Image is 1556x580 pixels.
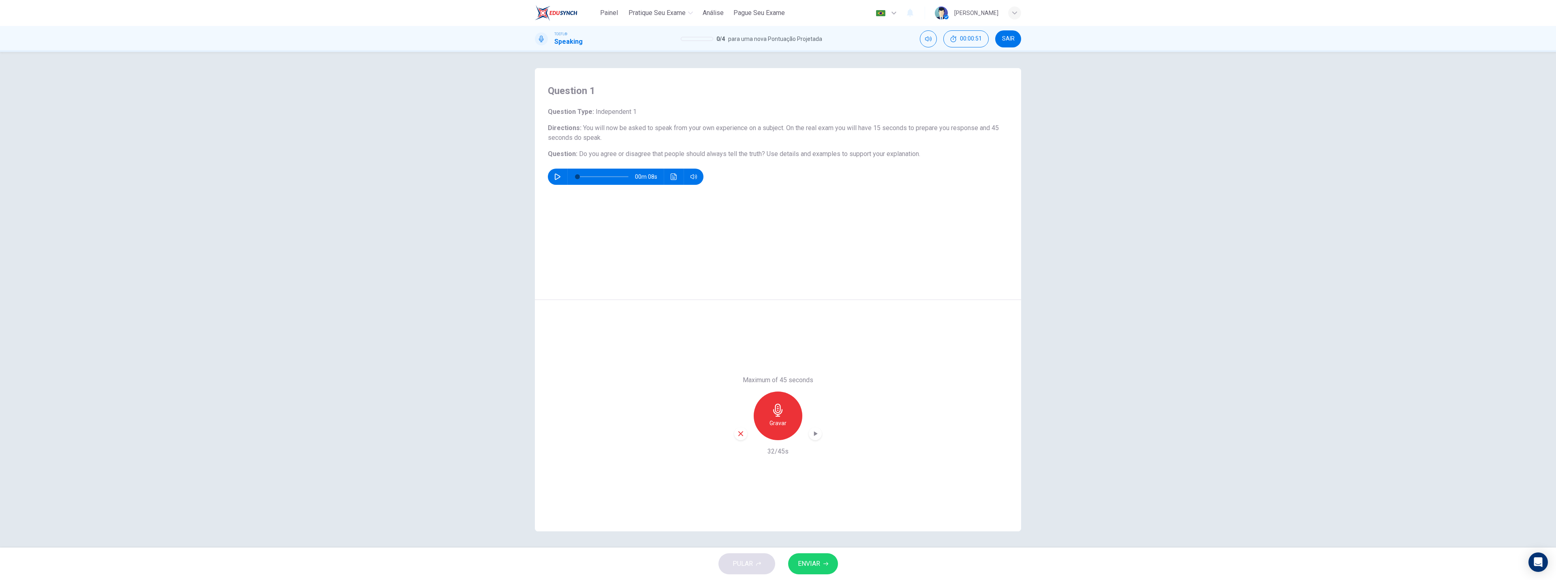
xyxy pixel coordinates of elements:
h6: 32/45s [767,447,789,456]
div: [PERSON_NAME] [954,8,998,18]
span: You will now be asked to speak from your own experience on a subject. On the real exam you will h... [548,124,999,141]
button: 00:00:51 [943,30,989,47]
span: Use details and examples to support your explanation. [767,150,920,158]
button: Gravar [754,392,802,440]
img: pt [876,10,886,16]
img: EduSynch logo [535,5,577,21]
div: Esconder [943,30,989,47]
button: Pague Seu Exame [730,6,788,20]
h6: Question Type : [548,107,1008,117]
span: 00m 08s [635,169,664,185]
h6: Maximum of 45 seconds [743,375,813,385]
span: 00:00:51 [960,36,982,42]
a: EduSynch logo [535,5,596,21]
button: Clique para ver a transcrição do áudio [667,169,680,185]
span: para uma nova Pontuação Projetada [728,34,822,44]
h6: Question : [548,149,1008,159]
span: ENVIAR [798,558,820,569]
span: 0 / 4 [716,34,725,44]
span: Análise [703,8,724,18]
div: Silenciar [920,30,937,47]
img: Profile picture [935,6,948,19]
span: Painel [600,8,618,18]
h1: Speaking [554,37,583,47]
span: Independent 1 [594,108,637,116]
span: Pratique seu exame [628,8,686,18]
button: Painel [596,6,622,20]
span: Pague Seu Exame [733,8,785,18]
span: TOEFL® [554,31,567,37]
h4: Question 1 [548,84,1008,97]
h6: Directions : [548,123,1008,143]
button: SAIR [995,30,1021,47]
span: Do you agree or disagree that people should always tell the truth? [579,150,765,158]
button: Análise [699,6,727,20]
span: SAIR [1002,36,1015,42]
div: Open Intercom Messenger [1528,552,1548,572]
h6: Gravar [769,418,787,428]
button: ENVIAR [788,553,838,574]
button: Pratique seu exame [625,6,696,20]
